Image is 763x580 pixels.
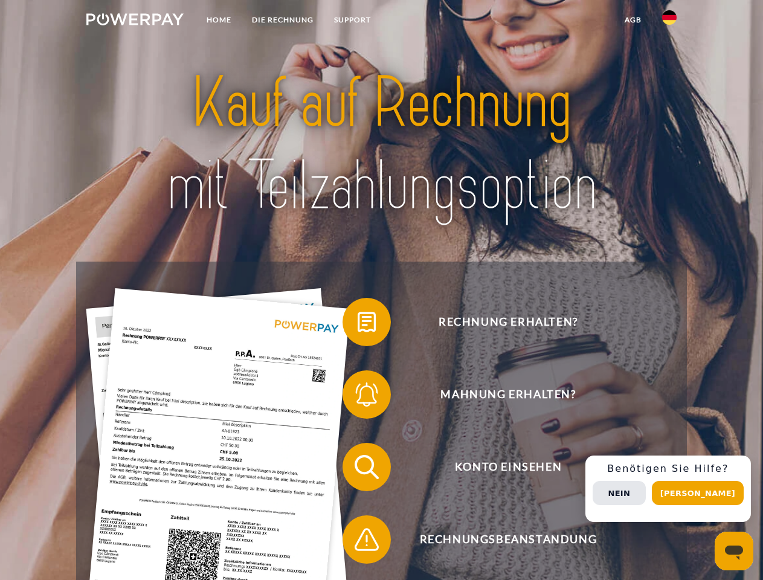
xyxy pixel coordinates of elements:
img: logo-powerpay-white.svg [86,13,184,25]
button: Konto einsehen [343,443,657,491]
img: de [662,10,677,25]
span: Rechnung erhalten? [360,298,656,346]
span: Rechnungsbeanstandung [360,515,656,564]
img: title-powerpay_de.svg [115,58,648,231]
img: qb_bell.svg [352,379,382,410]
a: agb [614,9,652,31]
a: DIE RECHNUNG [242,9,324,31]
span: Konto einsehen [360,443,656,491]
div: Schnellhilfe [585,456,751,522]
button: Mahnung erhalten? [343,370,657,419]
a: Home [196,9,242,31]
button: Rechnungsbeanstandung [343,515,657,564]
img: qb_warning.svg [352,524,382,555]
span: Mahnung erhalten? [360,370,656,419]
button: [PERSON_NAME] [652,481,744,505]
h3: Benötigen Sie Hilfe? [593,463,744,475]
button: Rechnung erhalten? [343,298,657,346]
img: qb_bill.svg [352,307,382,337]
img: qb_search.svg [352,452,382,482]
a: SUPPORT [324,9,381,31]
button: Nein [593,481,646,505]
iframe: Schaltfläche zum Öffnen des Messaging-Fensters [715,532,753,570]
